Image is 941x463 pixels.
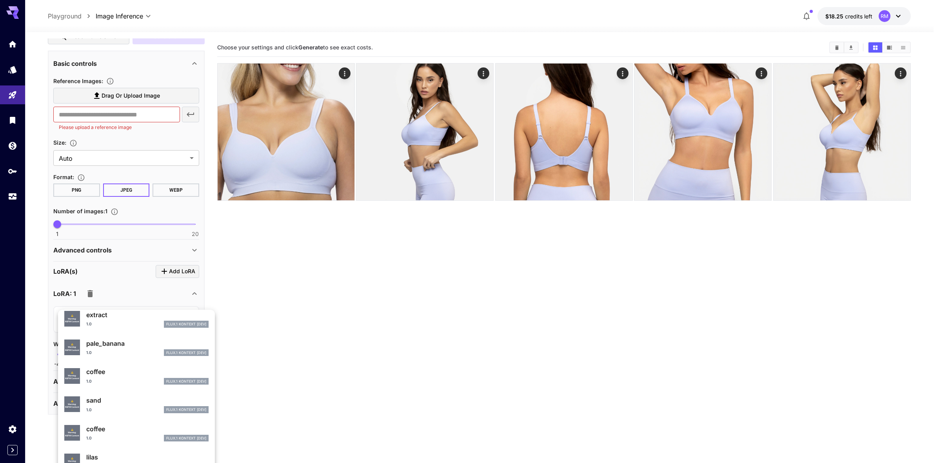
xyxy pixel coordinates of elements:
[65,377,79,380] span: NSFW Content
[86,407,92,413] p: 1.0
[65,434,79,438] span: NSFW Content
[64,364,209,388] div: ⚠️Warning:NSFW Contentcoffee1.0FLUX.1 Kontext [dev]
[68,431,76,434] span: Warning:
[71,371,73,374] span: ⚠️
[86,350,92,356] p: 1.0
[166,436,206,441] p: FLUX.1 Kontext [dev]
[71,400,73,403] span: ⚠️
[68,346,76,349] span: Warning:
[86,378,92,384] p: 1.0
[65,406,79,409] span: NSFW Content
[166,379,206,384] p: FLUX.1 Kontext [dev]
[64,307,209,331] div: ⚠️Warning:NSFW Contentextract1.0FLUX.1 Kontext [dev]
[68,318,76,321] span: Warning:
[86,424,209,434] p: coffee
[86,435,92,441] p: 1.0
[71,429,73,432] span: ⚠️
[64,392,209,416] div: ⚠️Warning:NSFW Contentsand1.0FLUX.1 Kontext [dev]
[86,339,209,348] p: pale_banana
[86,452,209,462] p: lilas
[68,374,76,378] span: Warning:
[68,403,76,406] span: Warning:
[71,343,73,346] span: ⚠️
[86,396,209,405] p: sand
[86,310,209,320] p: extract
[65,320,79,323] span: NSFW Content
[166,407,206,412] p: FLUX.1 Kontext [dev]
[71,314,73,318] span: ⚠️
[64,421,209,445] div: ⚠️Warning:NSFW Contentcoffee1.0FLUX.1 Kontext [dev]
[86,367,209,376] p: coffee
[65,349,79,352] span: NSFW Content
[166,321,206,327] p: FLUX.1 Kontext [dev]
[86,321,92,327] p: 1.0
[64,336,209,360] div: ⚠️Warning:NSFW Contentpale_banana1.0FLUX.1 Kontext [dev]
[68,460,76,463] span: Warning:
[166,350,206,356] p: FLUX.1 Kontext [dev]
[71,457,73,460] span: ⚠️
